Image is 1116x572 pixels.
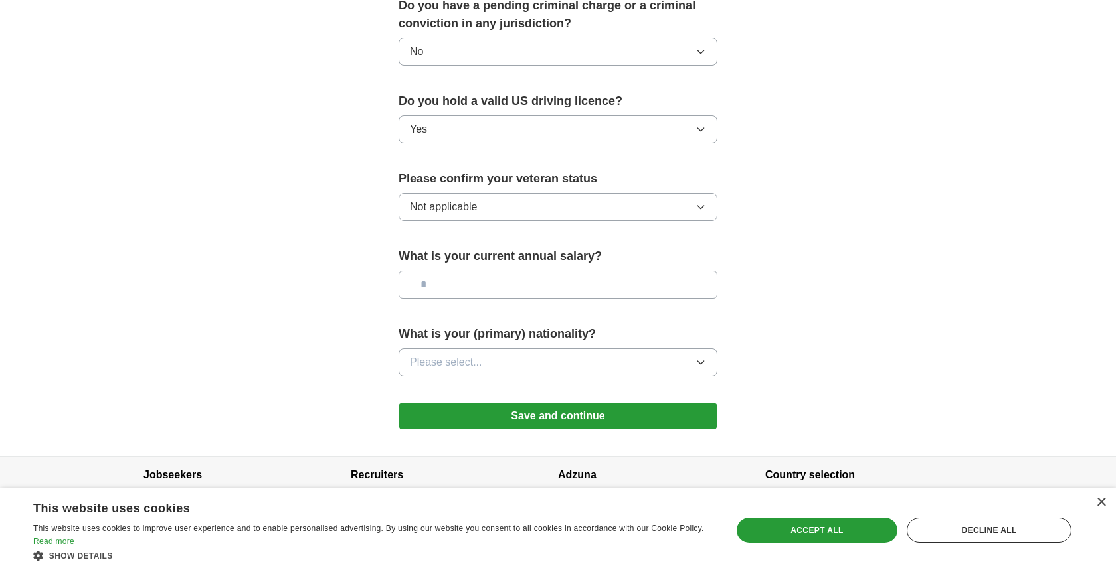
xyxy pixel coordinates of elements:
[33,524,704,533] span: This website uses cookies to improve user experience and to enable personalised advertising. By u...
[399,38,717,66] button: No
[399,325,717,343] label: What is your (primary) nationality?
[399,92,717,110] label: Do you hold a valid US driving licence?
[737,518,897,543] div: Accept all
[33,496,678,516] div: This website uses cookies
[399,193,717,221] button: Not applicable
[1096,498,1106,508] div: Close
[399,170,717,188] label: Please confirm your veteran status
[399,248,717,265] label: What is your current annual salary?
[399,403,717,429] button: Save and continue
[410,199,477,215] span: Not applicable
[907,518,1071,543] div: Decline all
[399,115,717,143] button: Yes
[33,549,711,562] div: Show details
[410,354,482,370] span: Please select...
[33,537,74,546] a: Read more, opens a new window
[399,348,717,376] button: Please select...
[410,121,427,137] span: Yes
[49,551,113,561] span: Show details
[410,44,423,60] span: No
[765,457,973,494] h4: Country selection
